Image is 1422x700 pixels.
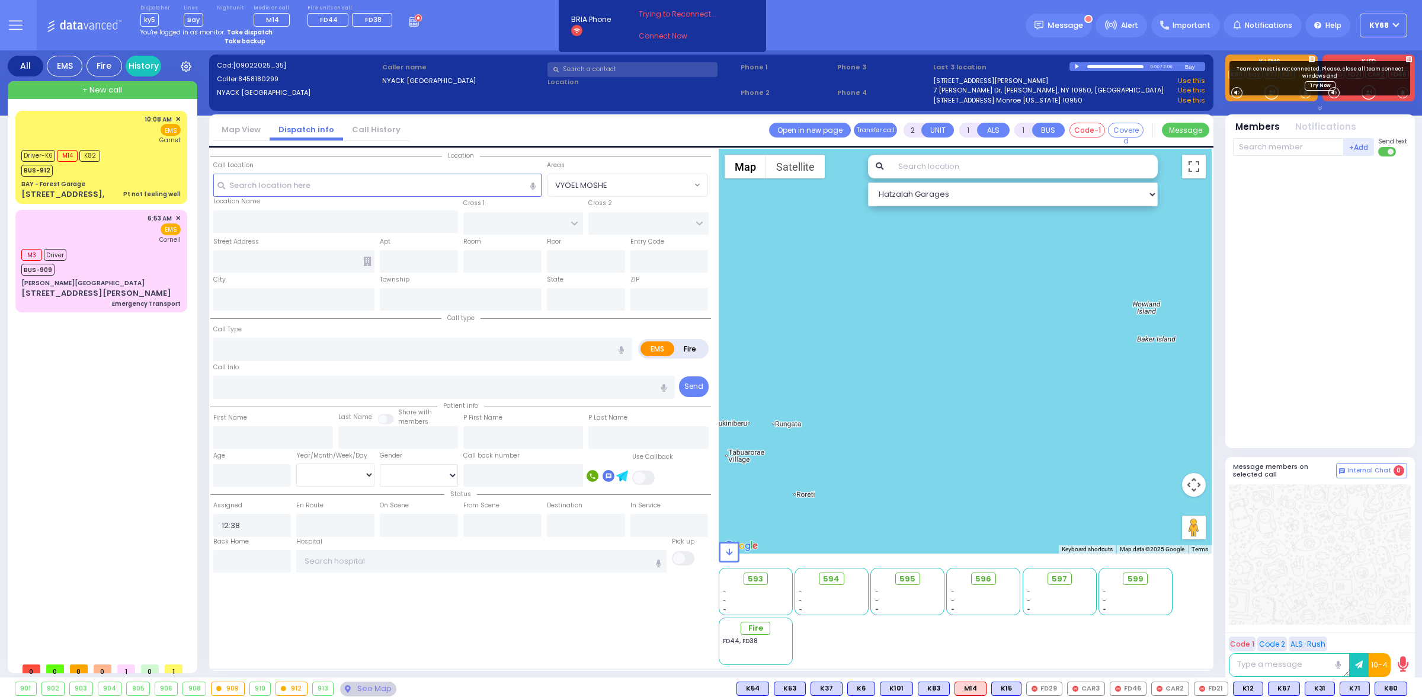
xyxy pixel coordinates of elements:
span: Fire [748,622,763,634]
span: ✕ [175,114,181,124]
span: Call type [441,314,481,322]
div: BAY - Forest Garage [21,180,85,188]
span: Cornell [159,235,181,244]
label: P Last Name [588,413,627,423]
div: FD21 [1194,682,1228,696]
div: BLS [880,682,913,696]
label: Room [463,237,481,247]
span: [09022025_35] [233,60,286,70]
label: Location [547,77,736,87]
span: 593 [748,573,763,585]
label: Fire [674,341,707,356]
div: K6 [847,682,875,696]
label: State [547,275,563,285]
span: - [951,605,955,614]
div: Emergency Transport [112,299,181,308]
span: FD38 [365,15,382,24]
label: Call Location [213,161,254,170]
div: K54 [736,682,769,696]
a: Open this area in Google Maps (opens a new window) [722,538,761,554]
div: K53 [774,682,806,696]
div: [STREET_ADDRESS][PERSON_NAME] [21,287,171,299]
button: Send [679,376,709,397]
label: NYACK [GEOGRAPHIC_DATA] [217,88,379,98]
span: 8458180299 [238,74,278,84]
a: Connect Now [639,31,732,41]
button: Covered [1108,123,1144,138]
span: - [723,596,726,605]
label: Back Home [213,537,249,546]
p: Team connect is not connected. Please, close all team connect windows and [1234,66,1405,80]
button: Code-1 [1069,123,1105,138]
span: Patient info [437,401,484,410]
a: Try Now [1305,81,1335,91]
span: Internal Chat [1347,466,1391,475]
a: 7 [PERSON_NAME] Dr, [PERSON_NAME], NY 10950, [GEOGRAPHIC_DATA] [933,85,1164,95]
span: Other building occupants [363,257,371,266]
img: Logo [47,18,126,33]
span: Driver-K6 [21,150,55,162]
span: Phone 3 [837,62,930,72]
button: ALS [977,123,1010,138]
span: + New call [82,84,122,96]
span: 0 [1394,465,1404,476]
span: 596 [975,573,991,585]
span: 1 [165,664,182,673]
h5: Message members on selected call [1233,463,1336,478]
label: Call Type [213,325,242,334]
strong: Take backup [225,37,265,46]
label: Township [380,275,409,285]
label: EMS [640,341,675,356]
img: message.svg [1035,21,1043,30]
img: red-radio-icon.svg [1032,686,1037,692]
img: comment-alt.png [1339,468,1345,474]
a: Map View [213,124,270,135]
label: Caller name [382,62,544,72]
span: Help [1325,20,1341,31]
div: [STREET_ADDRESS], [21,188,104,200]
div: All [8,56,43,76]
a: Use this [1178,95,1205,106]
span: Bay [184,13,203,27]
button: Show satellite imagery [766,155,825,178]
span: - [723,587,726,596]
div: BLS [1268,682,1300,696]
span: - [1103,596,1106,605]
a: [STREET_ADDRESS] Monroe [US_STATE] 10950 [933,95,1082,106]
button: Show street map [725,155,766,178]
div: K80 [1375,682,1407,696]
img: red-radio-icon.svg [1157,686,1162,692]
span: members [398,417,428,426]
a: K80 [1228,70,1245,79]
span: 599 [1128,573,1144,585]
span: - [1103,587,1106,596]
span: - [799,596,802,605]
button: Drag Pegman onto the map to open Street View [1182,516,1206,539]
button: Message [1162,123,1209,138]
span: - [875,587,879,596]
label: Assigned [213,501,242,510]
label: Use Callback [632,452,673,462]
label: Cross 2 [588,199,612,208]
span: - [1103,605,1106,614]
input: Search location here [213,174,542,196]
div: BLS [991,682,1021,696]
div: BLS [774,682,806,696]
div: 910 [250,682,271,695]
div: K101 [880,682,913,696]
label: Areas [547,161,565,170]
span: BUS-909 [21,264,55,276]
label: Medic on call [254,5,294,12]
span: BUS-912 [21,165,53,177]
label: Call Info [213,363,239,372]
img: red-radio-icon.svg [1115,686,1121,692]
span: Status [444,490,477,498]
span: Garnet [159,136,181,145]
div: Year/Month/Week/Day [296,451,374,461]
label: Pick up [672,537,694,546]
a: Use this [1178,85,1205,95]
button: Toggle fullscreen view [1182,155,1206,178]
div: BLS [1375,682,1407,696]
span: - [875,605,879,614]
span: - [951,587,955,596]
